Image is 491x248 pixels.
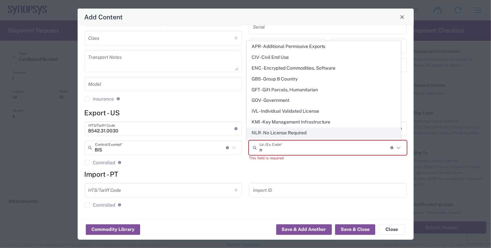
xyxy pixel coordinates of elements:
[247,52,401,62] span: CIV - Civil End Use
[85,202,115,208] label: Controlled
[247,128,401,138] span: NLR - No License Required
[247,85,401,95] span: GFT - Gift Parcels, Humanitarian
[247,95,401,105] span: GOV - Government
[247,106,401,116] span: IVL - Individual Validated License
[249,155,407,161] div: This field is required
[85,160,115,165] label: Controlled
[85,109,407,117] h4: Export - US
[85,96,114,101] label: Insurance
[247,117,401,127] span: KMI - Key Management Infrastructure
[85,170,407,178] h4: Import - PT
[398,12,407,22] button: Close
[84,12,123,22] h4: Add Content
[276,224,332,235] button: Save & Add Another
[247,63,401,73] span: ENC - Encrypted Commodities, Software
[247,139,401,149] span: NONE - License Required
[379,224,405,235] button: Close
[335,224,375,235] button: Save & Close
[86,224,140,235] button: Commodity Library
[247,41,401,52] span: APR - Additional Permissive Exports
[247,74,401,84] span: GBS - Group B Country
